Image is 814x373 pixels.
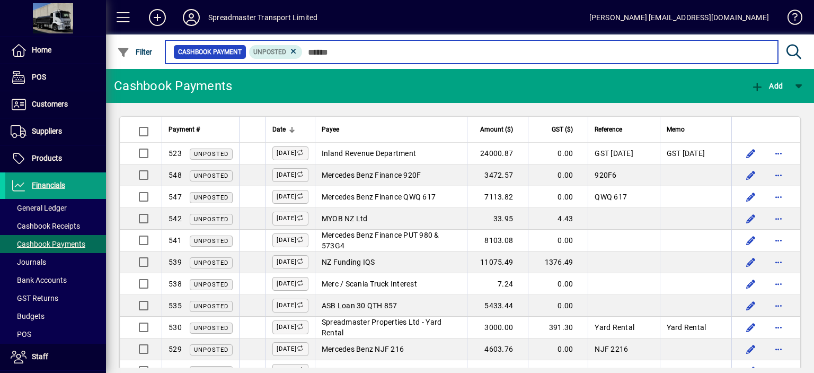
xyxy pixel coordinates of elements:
button: Edit [742,210,759,227]
span: ASB Loan 30 QTH 857 [322,301,397,310]
a: GST Returns [5,289,106,307]
span: Journals [11,258,46,266]
td: 0.00 [528,273,588,295]
button: Edit [742,232,759,249]
td: 0.00 [528,143,588,164]
button: Profile [174,8,208,27]
span: Unposted [253,48,286,56]
span: Unposted [194,238,228,245]
span: Yard Rental [595,323,634,332]
div: Reference [595,124,653,135]
span: Unposted [194,346,228,353]
button: More options [770,297,787,314]
button: Edit [742,341,759,358]
td: 4603.76 [467,339,528,360]
button: More options [770,232,787,249]
td: 4.43 [528,208,588,230]
span: Mercedes Benz Finance PUT 980 & 573G4 [322,231,439,250]
span: MYOB NZ Ltd [322,214,368,223]
span: POS [32,73,46,81]
label: [DATE] [272,146,308,160]
a: Budgets [5,307,106,325]
span: Add [751,82,783,90]
td: 33.95 [467,208,528,230]
span: Cashbook Payment [178,47,242,57]
label: [DATE] [272,190,308,204]
div: [PERSON_NAME] [EMAIL_ADDRESS][DOMAIN_NAME] [589,9,769,26]
span: GST [DATE] [595,149,633,158]
a: General Ledger [5,199,106,217]
span: Unposted [194,325,228,332]
span: NZ Funding IQS [322,258,375,266]
span: 530 [169,323,182,332]
a: Home [5,37,106,64]
mat-chip: Transaction status: Unposted [249,45,303,59]
span: 541 [169,236,182,245]
span: Yard Rental [667,323,706,332]
span: 523 [169,149,182,158]
button: Add [140,8,174,27]
span: 529 [169,345,182,353]
span: 547 [169,193,182,201]
td: 1376.49 [528,251,588,273]
button: More options [770,188,787,205]
span: GST ($) [552,124,573,135]
a: Staff [5,344,106,370]
button: Add [748,76,785,96]
td: 3000.00 [467,317,528,339]
td: 7113.82 [467,186,528,208]
span: Amount ($) [480,124,513,135]
span: Staff [32,352,48,361]
span: 535 [169,301,182,310]
div: GST ($) [535,124,582,135]
span: Spreadmaster Properties Ltd - Yard Rental [322,318,442,337]
td: 24000.87 [467,143,528,164]
span: Cashbook Payments [11,240,85,248]
span: Inland Revenue Department [322,149,416,158]
span: Unposted [194,303,228,310]
span: Merc / Scania Truck Interest [322,280,417,288]
span: GST [DATE] [667,149,705,158]
span: General Ledger [11,204,67,212]
span: Payee [322,124,339,135]
span: 548 [169,171,182,179]
span: Date [272,124,286,135]
span: 538 [169,280,182,288]
td: 0.00 [528,164,588,186]
label: [DATE] [272,299,308,313]
button: More options [770,167,787,184]
label: [DATE] [272,277,308,291]
button: Filter [114,42,155,62]
span: NJF 2216 [595,345,628,353]
span: GST Returns [11,294,58,302]
span: Budgets [11,312,45,320]
td: 0.00 [528,295,588,317]
span: Suppliers [32,127,62,135]
a: Knowledge Base [780,2,801,37]
button: More options [770,254,787,271]
a: Products [5,145,106,172]
span: Home [32,46,51,54]
div: Spreadmaster Transport Limited [208,9,317,26]
button: Edit [742,188,759,205]
span: Financials [32,181,65,189]
span: Payment # [169,124,200,135]
span: Mercedes Benz Finance QWQ 617 [322,193,436,201]
a: Bank Accounts [5,271,106,289]
a: Journals [5,253,106,271]
span: 539 [169,258,182,266]
a: POS [5,64,106,91]
td: 0.00 [528,339,588,360]
span: 920F6 [595,171,616,179]
div: Payee [322,124,461,135]
span: Cashbook Receipts [11,222,80,230]
span: Mercedes Benz Finance 920F [322,171,421,179]
td: 3472.57 [467,164,528,186]
span: Mercedes Benz NJF 216 [322,345,404,353]
span: Bank Accounts [11,276,67,284]
a: Customers [5,91,106,118]
td: 8103.08 [467,230,528,251]
div: Cashbook Payments [114,77,232,94]
a: Cashbook Payments [5,235,106,253]
button: Edit [742,145,759,162]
